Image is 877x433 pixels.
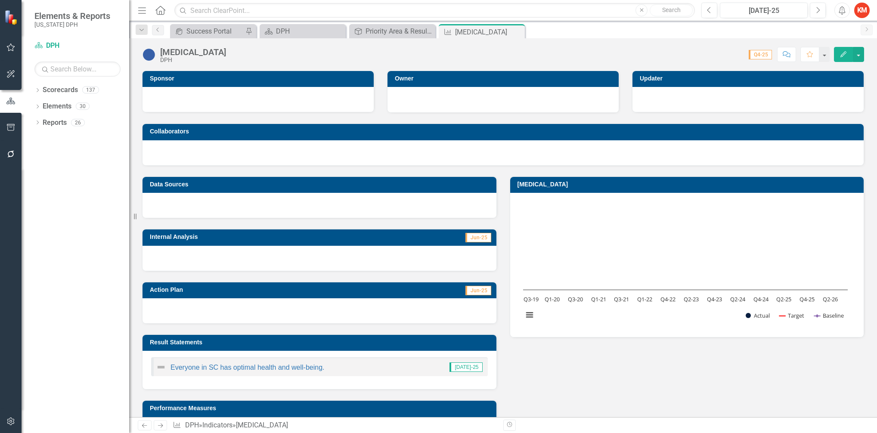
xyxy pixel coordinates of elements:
[172,26,243,37] a: Success Portal
[523,309,535,321] button: View chart menu, Chart
[749,50,772,59] span: Q4-25
[753,295,769,303] text: Q4-24
[544,295,559,303] text: Q1-20
[34,11,110,21] span: Elements & Reports
[779,312,805,319] button: Show Target
[142,48,156,62] img: No Information
[76,103,90,110] div: 30
[449,362,482,372] span: [DATE]-25
[34,62,121,77] input: Search Below...
[351,26,433,37] a: Priority Area & Results Statements
[455,27,523,37] div: [MEDICAL_DATA]
[202,421,232,429] a: Indicators
[662,6,681,13] span: Search
[519,199,852,328] svg: Interactive chart
[519,199,855,328] div: Chart. Highcharts interactive chart.
[707,295,722,303] text: Q4-23
[262,26,344,37] a: DPH
[854,3,870,18] button: KM
[186,26,243,37] div: Success Portal
[150,75,369,82] h3: Sponsor
[650,4,693,16] button: Search
[34,21,110,28] small: [US_STATE] DPH
[4,10,19,25] img: ClearPoint Strategy
[156,362,166,372] img: Not Defined
[366,26,433,37] div: Priority Area & Results Statements
[640,75,859,82] h3: Updater
[185,421,199,429] a: DPH
[730,295,745,303] text: Q2-24
[173,421,496,430] div: » »
[746,312,770,319] button: Show Actual
[43,118,67,128] a: Reports
[82,87,99,94] div: 137
[683,295,698,303] text: Q2-23
[71,119,85,126] div: 26
[518,181,860,188] h3: [MEDICAL_DATA]
[276,26,344,37] div: DPH
[523,295,538,303] text: Q3-19
[465,233,491,242] span: Jun-25
[150,128,859,135] h3: Collaborators
[150,234,370,240] h3: Internal Analysis
[174,3,695,18] input: Search ClearPoint...
[660,295,676,303] text: Q4-22
[395,75,614,82] h3: Owner
[236,421,288,429] div: [MEDICAL_DATA]
[723,6,805,16] div: [DATE]-25
[43,85,78,95] a: Scorecards
[814,312,844,319] button: Show Baseline
[160,47,226,57] div: [MEDICAL_DATA]
[34,41,121,51] a: DPH
[465,286,491,295] span: Jun-25
[800,295,815,303] text: Q4-25
[591,295,606,303] text: Q1-21
[720,3,808,18] button: [DATE]-25
[150,287,339,293] h3: Action Plan
[614,295,629,303] text: Q3-21
[823,295,838,303] text: Q2-26
[150,339,492,346] h3: Result Statements
[170,364,325,371] a: Everyone in SC has optimal health and well-being.
[150,181,492,188] h3: Data Sources
[160,57,226,63] div: DPH
[637,295,652,303] text: Q1-22
[567,295,583,303] text: Q3-20
[776,295,791,303] text: Q2-25
[150,405,492,411] h3: Performance Measures
[43,102,71,111] a: Elements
